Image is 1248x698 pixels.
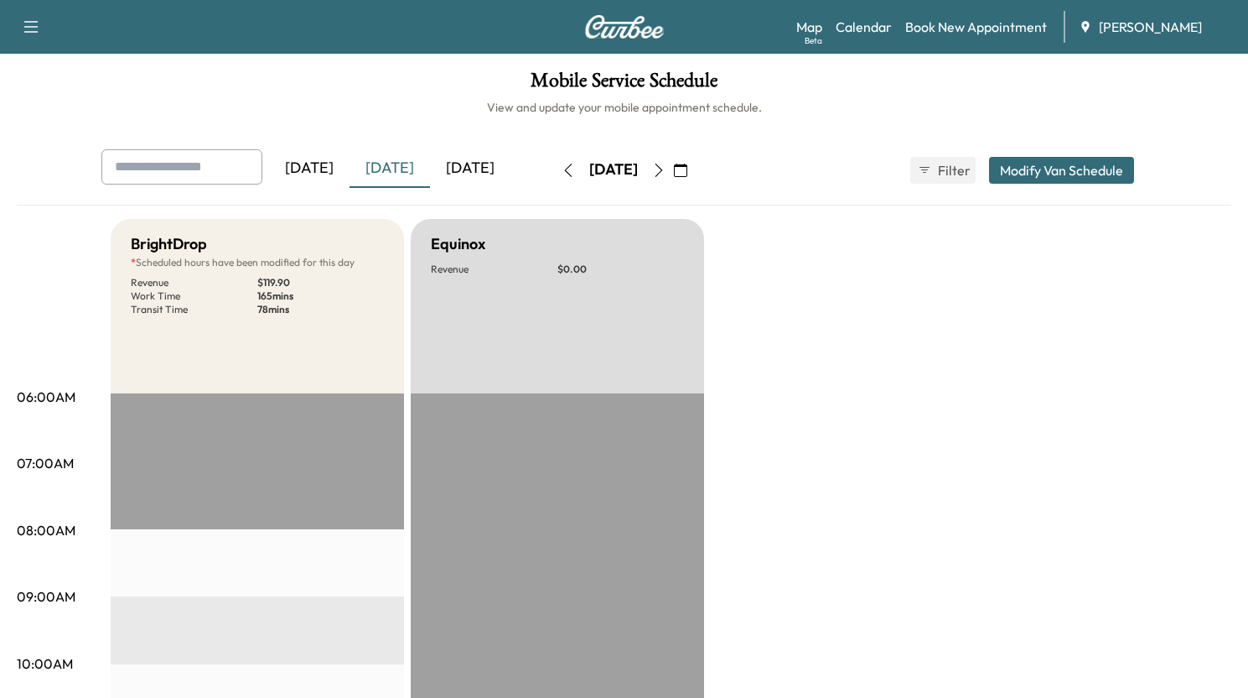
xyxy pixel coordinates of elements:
div: Beta [805,34,822,47]
a: Calendar [836,17,892,37]
a: MapBeta [796,17,822,37]
p: 09:00AM [17,586,75,607]
p: 78 mins [257,303,384,316]
h5: BrightDrop [131,232,207,256]
div: [DATE] [350,149,430,188]
p: Transit Time [131,303,257,316]
p: 08:00AM [17,520,75,540]
div: [DATE] [430,149,510,188]
p: 10:00AM [17,654,73,674]
p: $ 119.90 [257,276,384,289]
div: [DATE] [589,159,638,180]
p: Revenue [431,263,557,276]
h1: Mobile Service Schedule [17,70,1231,99]
img: Curbee Logo [584,15,665,39]
p: 06:00AM [17,387,75,407]
a: Book New Appointment [905,17,1047,37]
p: $ 0.00 [557,263,684,276]
button: Filter [910,157,976,184]
div: [DATE] [269,149,350,188]
p: 165 mins [257,289,384,303]
p: Scheduled hours have been modified for this day [131,256,384,269]
button: Modify Van Schedule [989,157,1134,184]
span: Filter [938,160,968,180]
h6: View and update your mobile appointment schedule. [17,99,1231,116]
p: Work Time [131,289,257,303]
h5: Equinox [431,232,485,256]
p: Revenue [131,276,257,289]
span: [PERSON_NAME] [1099,17,1202,37]
p: 07:00AM [17,453,74,473]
